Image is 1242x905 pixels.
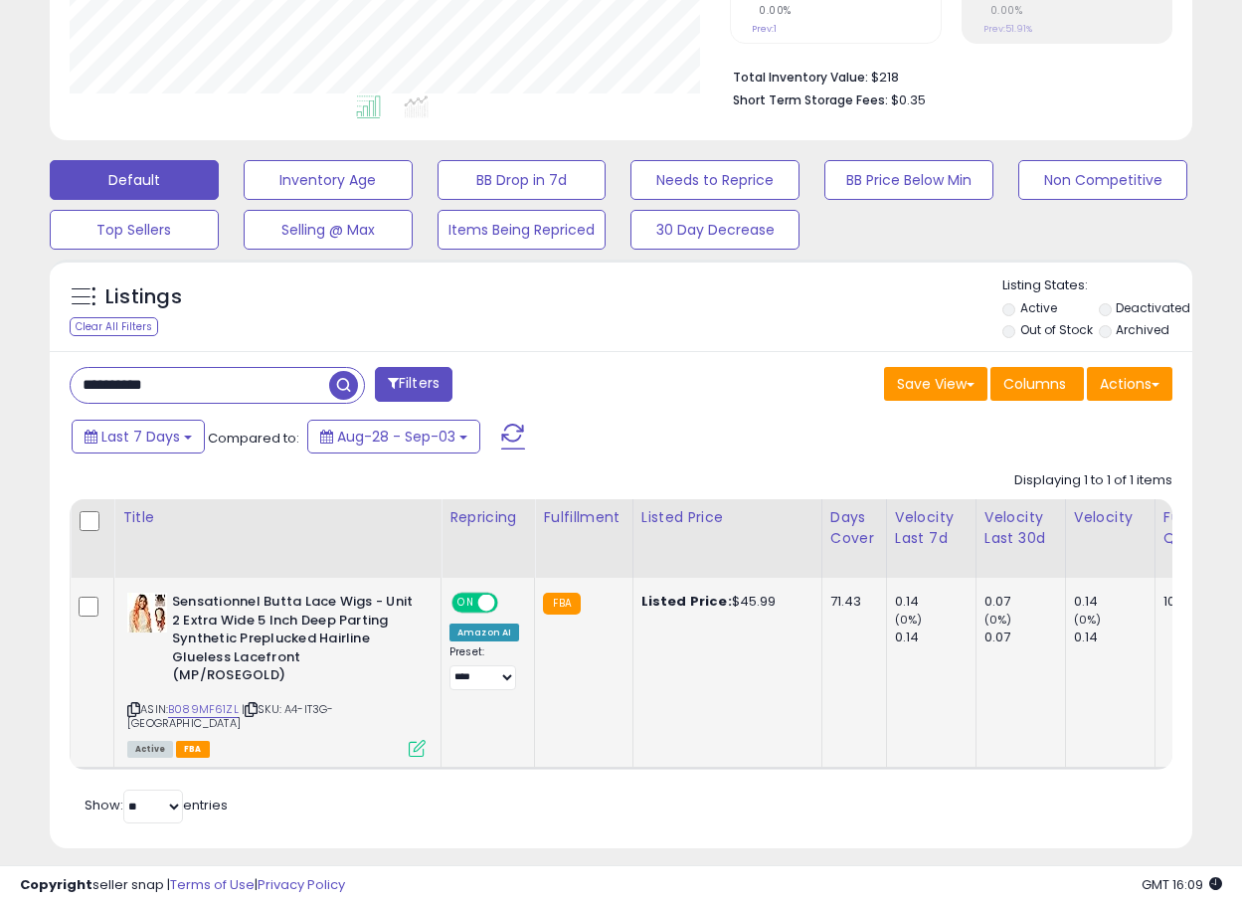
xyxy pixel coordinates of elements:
[307,420,480,453] button: Aug-28 - Sep-03
[543,507,623,528] div: Fulfillment
[127,701,333,731] span: | SKU: A4-IT3G-[GEOGRAPHIC_DATA]
[453,595,478,612] span: ON
[641,507,813,528] div: Listed Price
[891,90,926,109] span: $0.35
[70,317,158,336] div: Clear All Filters
[984,507,1057,549] div: Velocity Last 30d
[101,427,180,447] span: Last 7 Days
[630,160,799,200] button: Needs to Reprice
[1074,629,1154,646] div: 0.14
[449,624,519,641] div: Amazon AI
[1074,593,1154,611] div: 0.14
[830,593,871,611] div: 71.43
[449,507,526,528] div: Repricing
[244,160,413,200] button: Inventory Age
[1142,875,1222,894] span: 2025-09-11 16:09 GMT
[1163,507,1232,549] div: Fulfillable Quantity
[1003,374,1066,394] span: Columns
[630,210,799,250] button: 30 Day Decrease
[1014,471,1172,490] div: Displaying 1 to 1 of 1 items
[895,507,968,549] div: Velocity Last 7d
[208,429,299,448] span: Compared to:
[337,427,455,447] span: Aug-28 - Sep-03
[127,593,167,633] img: 51QeuP2fbqL._SL40_.jpg
[127,741,173,758] span: All listings currently available for purchase on Amazon
[733,69,868,86] b: Total Inventory Value:
[990,367,1084,401] button: Columns
[50,160,219,200] button: Default
[1018,160,1187,200] button: Non Competitive
[438,160,607,200] button: BB Drop in 7d
[244,210,413,250] button: Selling @ Max
[449,645,519,690] div: Preset:
[122,507,433,528] div: Title
[895,629,976,646] div: 0.14
[1087,367,1172,401] button: Actions
[1002,276,1192,295] p: Listing States:
[85,796,228,814] span: Show: entries
[20,875,92,894] strong: Copyright
[168,701,239,718] a: B089MF61ZL
[984,593,1065,611] div: 0.07
[983,23,1032,35] small: Prev: 51.91%
[983,3,1023,18] small: 0.00%
[495,595,527,612] span: OFF
[1116,299,1190,316] label: Deactivated
[830,507,878,549] div: Days Cover
[176,741,210,758] span: FBA
[50,210,219,250] button: Top Sellers
[1074,612,1102,628] small: (0%)
[127,593,426,755] div: ASIN:
[1163,593,1225,611] div: 10
[895,593,976,611] div: 0.14
[105,283,182,311] h5: Listings
[543,593,580,615] small: FBA
[824,160,993,200] button: BB Price Below Min
[258,875,345,894] a: Privacy Policy
[1116,321,1169,338] label: Archived
[438,210,607,250] button: Items Being Repriced
[733,64,1157,88] li: $218
[895,612,923,628] small: (0%)
[984,629,1065,646] div: 0.07
[1074,507,1147,528] div: Velocity
[375,367,452,402] button: Filters
[884,367,987,401] button: Save View
[1020,321,1093,338] label: Out of Stock
[752,3,792,18] small: 0.00%
[984,612,1012,628] small: (0%)
[170,875,255,894] a: Terms of Use
[1020,299,1057,316] label: Active
[641,593,806,611] div: $45.99
[172,593,414,690] b: Sensationnel Butta Lace Wigs - Unit 2 Extra Wide 5 Inch Deep Parting Synthetic Preplucked Hairlin...
[72,420,205,453] button: Last 7 Days
[20,876,345,895] div: seller snap | |
[752,23,777,35] small: Prev: 1
[641,592,732,611] b: Listed Price:
[733,91,888,108] b: Short Term Storage Fees:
